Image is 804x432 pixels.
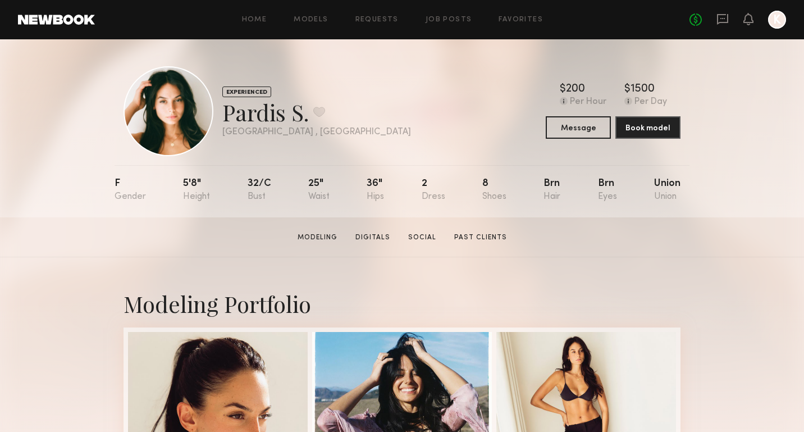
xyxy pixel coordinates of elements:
[566,84,585,95] div: 200
[543,179,560,202] div: Brn
[499,16,543,24] a: Favorites
[222,87,271,97] div: EXPERIENCED
[308,179,330,202] div: 25"
[422,179,445,202] div: 2
[570,97,606,107] div: Per Hour
[242,16,267,24] a: Home
[355,16,399,24] a: Requests
[768,11,786,29] a: K
[615,116,680,139] button: Book model
[654,179,680,202] div: Union
[294,16,328,24] a: Models
[560,84,566,95] div: $
[546,116,611,139] button: Message
[115,179,146,202] div: F
[450,233,511,243] a: Past Clients
[293,233,342,243] a: Modeling
[634,97,667,107] div: Per Day
[624,84,631,95] div: $
[183,179,210,202] div: 5'8"
[404,233,441,243] a: Social
[124,289,680,319] div: Modeling Portfolio
[222,97,411,127] div: Pardis S.
[367,179,384,202] div: 36"
[631,84,655,95] div: 1500
[248,179,271,202] div: 32/c
[222,128,411,137] div: [GEOGRAPHIC_DATA] , [GEOGRAPHIC_DATA]
[351,233,395,243] a: Digitals
[482,179,506,202] div: 8
[598,179,617,202] div: Brn
[426,16,472,24] a: Job Posts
